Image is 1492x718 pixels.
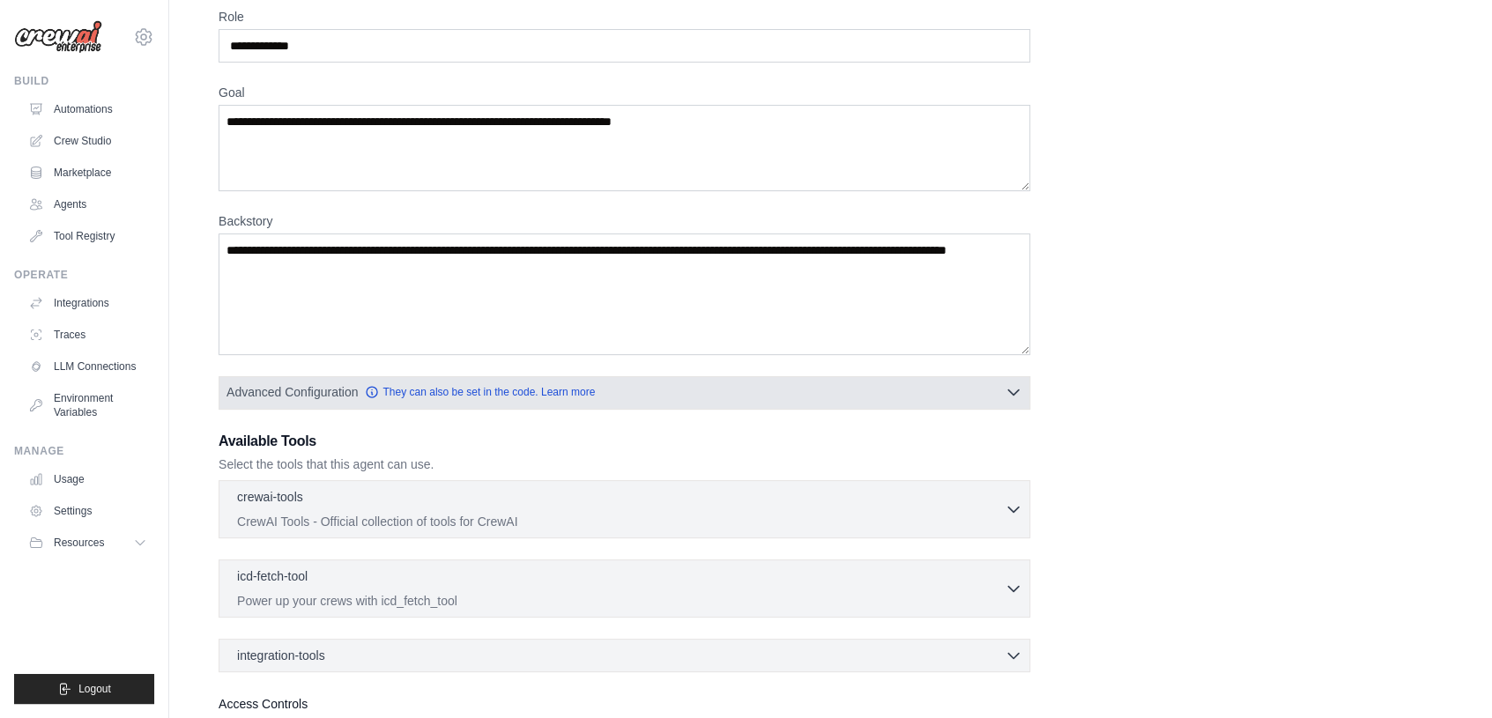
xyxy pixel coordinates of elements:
button: crewai-tools CrewAI Tools - Official collection of tools for CrewAI [226,488,1022,530]
a: Automations [21,95,154,123]
div: Operate [14,268,154,282]
button: Logout [14,674,154,704]
button: icd-fetch-tool Power up your crews with icd_fetch_tool [226,567,1022,610]
a: Crew Studio [21,127,154,155]
label: Backstory [219,212,1030,230]
label: Access Controls [219,693,1030,714]
button: Resources [21,529,154,557]
button: Advanced Configuration They can also be set in the code. Learn more [219,376,1029,408]
a: Environment Variables [21,384,154,426]
p: icd-fetch-tool [237,567,308,585]
p: crewai-tools [237,488,303,506]
span: Resources [54,536,104,550]
a: LLM Connections [21,352,154,381]
p: Power up your crews with icd_fetch_tool [237,592,1005,610]
a: Tool Registry [21,222,154,250]
a: Traces [21,321,154,349]
p: Select the tools that this agent can use. [219,455,1030,473]
a: They can also be set in the code. Learn more [365,385,595,399]
a: Agents [21,190,154,218]
a: Settings [21,497,154,525]
a: Integrations [21,289,154,317]
div: Build [14,74,154,88]
h3: Available Tools [219,431,1030,452]
div: Manage [14,444,154,458]
img: Logo [14,20,102,54]
p: CrewAI Tools - Official collection of tools for CrewAI [237,513,1005,530]
label: Goal [219,84,1030,101]
label: Role [219,8,1030,26]
button: integration-tools [226,647,1022,664]
a: Usage [21,465,154,493]
span: integration-tools [237,647,325,664]
span: Logout [78,682,111,696]
a: Marketplace [21,159,154,187]
span: Advanced Configuration [226,383,358,401]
